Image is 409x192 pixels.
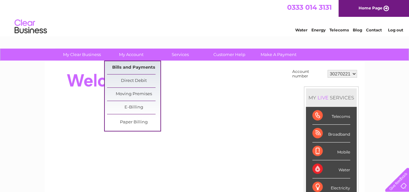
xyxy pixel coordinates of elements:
a: My Account [104,49,158,61]
a: Customer Help [203,49,256,61]
a: Telecoms [329,28,349,32]
div: MY SERVICES [306,88,357,107]
a: Direct Debit [107,74,160,87]
a: My Clear Business [55,49,109,61]
a: Bills and Payments [107,61,160,74]
a: E-Billing [107,101,160,114]
a: Log out [388,28,403,32]
a: Water [295,28,307,32]
div: Mobile [312,142,350,160]
a: Services [154,49,207,61]
td: Account number [291,68,326,80]
div: LIVE [316,95,330,101]
a: Make A Payment [252,49,305,61]
div: Clear Business is a trading name of Verastar Limited (registered in [GEOGRAPHIC_DATA] No. 3667643... [52,4,358,31]
a: 0333 014 3131 [287,3,332,11]
div: Telecoms [312,107,350,125]
a: Energy [311,28,326,32]
a: Contact [366,28,382,32]
div: Broadband [312,125,350,142]
a: Blog [353,28,362,32]
img: logo.png [14,17,47,37]
a: Moving Premises [107,88,160,101]
a: Paper Billing [107,116,160,129]
div: Water [312,160,350,178]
